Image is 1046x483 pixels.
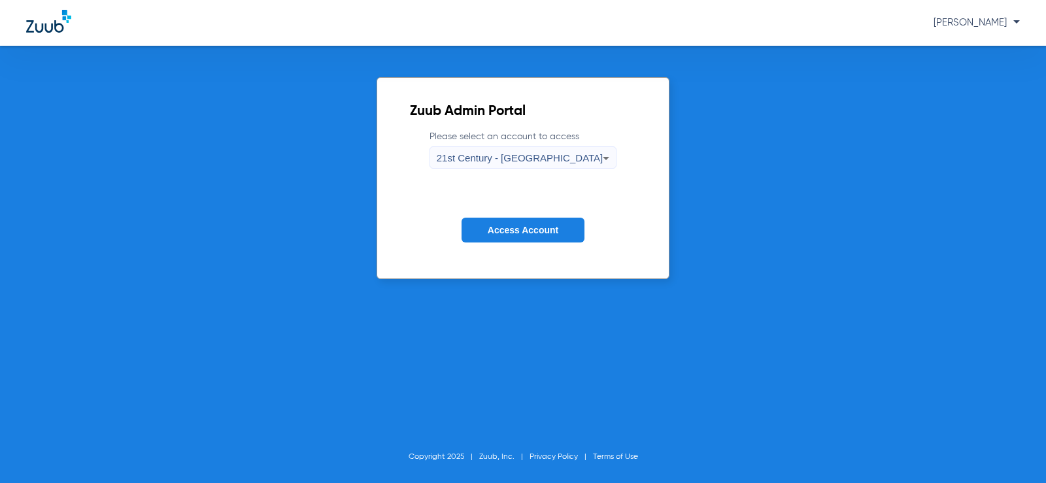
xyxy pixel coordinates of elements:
h2: Zuub Admin Portal [410,105,637,118]
img: Zuub Logo [26,10,71,33]
label: Please select an account to access [430,130,617,169]
span: [PERSON_NAME] [934,18,1020,27]
a: Privacy Policy [530,453,578,461]
span: 21st Century - [GEOGRAPHIC_DATA] [437,152,603,163]
a: Terms of Use [593,453,638,461]
button: Access Account [462,218,584,243]
span: Access Account [488,225,558,235]
li: Copyright 2025 [409,450,479,463]
li: Zuub, Inc. [479,450,530,463]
